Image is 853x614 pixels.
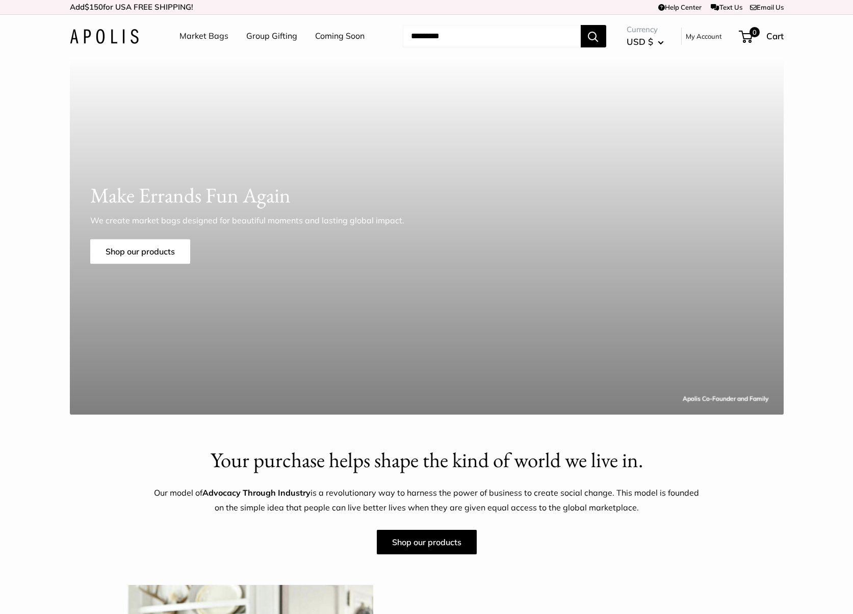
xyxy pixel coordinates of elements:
[711,3,742,11] a: Text Us
[202,488,311,498] strong: Advocacy Through Industry
[749,27,759,37] span: 0
[627,34,664,50] button: USD $
[683,393,768,404] div: Apolis Co-Founder and Family
[70,29,139,44] img: Apolis
[581,25,606,47] button: Search
[90,181,763,211] h1: Make Errands Fun Again
[315,29,365,44] a: Coming Soon
[740,28,784,44] a: 0 Cart
[627,36,653,47] span: USD $
[154,485,700,516] p: Our model of is a revolutionary way to harness the power of business to create social change. Thi...
[750,3,784,11] a: Email Us
[85,2,103,12] span: $150
[766,31,784,41] span: Cart
[686,30,722,42] a: My Account
[403,25,581,47] input: Search...
[90,214,422,226] p: We create market bags designed for beautiful moments and lasting global impact.
[179,29,228,44] a: Market Bags
[658,3,702,11] a: Help Center
[377,530,477,554] a: Shop our products
[154,445,700,475] h2: Your purchase helps shape the kind of world we live in.
[246,29,297,44] a: Group Gifting
[90,239,190,264] a: Shop our products
[627,22,664,37] span: Currency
